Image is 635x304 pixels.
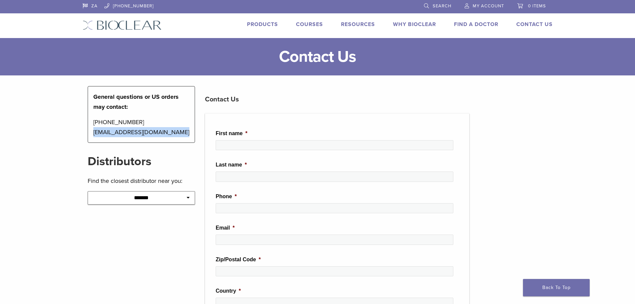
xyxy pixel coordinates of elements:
[216,193,237,200] label: Phone
[247,21,278,28] a: Products
[528,3,546,9] span: 0 items
[433,3,451,9] span: Search
[93,93,179,110] strong: General questions or US orders may contact:
[88,176,195,186] p: Find the closest distributor near you:
[393,21,436,28] a: Why Bioclear
[523,279,590,296] a: Back To Top
[296,21,323,28] a: Courses
[516,21,553,28] a: Contact Us
[216,256,261,263] label: Zip/Postal Code
[88,154,195,170] h2: Distributors
[93,117,190,137] p: [PHONE_NUMBER] [EMAIL_ADDRESS][DOMAIN_NAME]
[83,20,162,30] img: Bioclear
[216,288,241,295] label: Country
[341,21,375,28] a: Resources
[216,130,247,137] label: First name
[454,21,498,28] a: Find A Doctor
[205,91,469,107] h3: Contact Us
[216,162,247,169] label: Last name
[473,3,504,9] span: My Account
[216,225,235,232] label: Email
